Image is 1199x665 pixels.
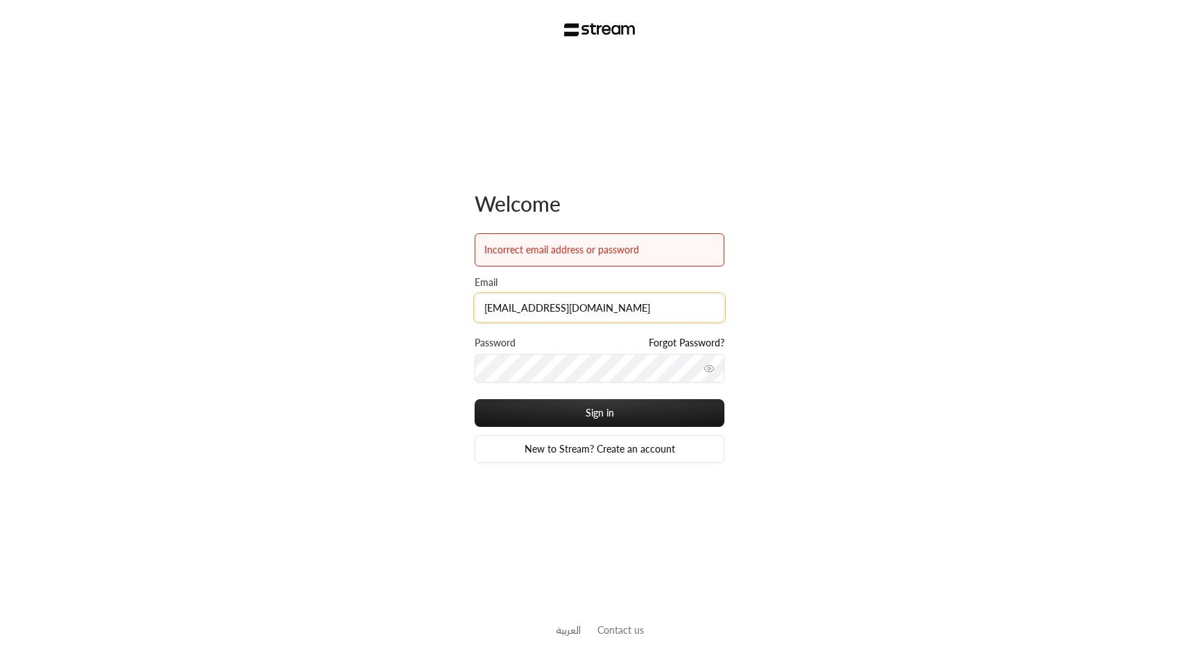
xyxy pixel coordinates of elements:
[597,624,644,636] a: Contact us
[475,399,724,427] button: Sign in
[475,336,516,350] label: Password
[475,276,498,289] label: Email
[564,23,636,37] img: Stream Logo
[475,191,561,216] span: Welcome
[597,623,644,637] button: Contact us
[649,336,724,350] a: Forgot Password?
[698,357,720,380] button: toggle password visibility
[484,243,715,257] div: Incorrect email address or password
[556,617,581,643] a: العربية
[475,435,724,463] a: New to Stream? Create an account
